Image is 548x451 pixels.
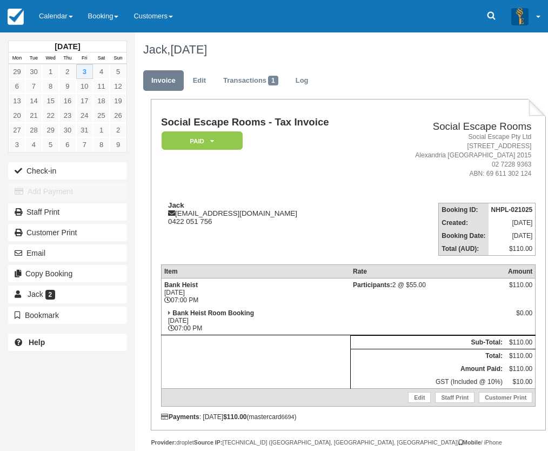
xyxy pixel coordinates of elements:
td: $10.00 [505,375,536,389]
td: $110.00 [505,335,536,349]
th: Tue [25,52,42,64]
strong: Mobile [459,439,481,446]
th: Total: [350,349,505,362]
a: 6 [59,137,76,152]
a: 24 [76,108,93,123]
a: 17 [76,94,93,108]
div: $110.00 [508,281,532,297]
div: $0.00 [508,309,532,326]
th: Sat [93,52,110,64]
a: 18 [93,94,110,108]
a: Edit [185,70,214,91]
a: Staff Print [8,203,127,221]
a: 13 [9,94,25,108]
small: 6694 [282,414,295,420]
th: Sun [110,52,126,64]
a: 14 [25,94,42,108]
a: 12 [110,79,126,94]
a: 4 [93,64,110,79]
a: 9 [59,79,76,94]
strong: Jack [168,201,184,209]
a: 1 [42,64,59,79]
a: 5 [42,137,59,152]
a: Transactions1 [215,70,286,91]
td: [DATE] 07:00 PM [161,278,350,307]
strong: Participants [353,281,392,289]
a: 5 [110,64,126,79]
button: Add Payment [8,183,127,200]
strong: Bank Heist Room Booking [172,309,254,317]
a: 15 [42,94,59,108]
th: Booking Date: [439,229,489,242]
strong: Payments [161,413,199,421]
td: [DATE] [489,229,536,242]
a: 30 [59,123,76,137]
button: Check-in [8,162,127,180]
button: Email [8,244,127,262]
strong: Bank Heist [164,281,198,289]
a: 23 [59,108,76,123]
td: $110.00 [489,242,536,256]
address: Social Escape Pty Ltd [STREET_ADDRESS] Alexandria [GEOGRAPHIC_DATA] 2015 02 7228 9363 ABN: 69 611... [380,132,532,179]
strong: Provider: [151,439,176,446]
a: 3 [76,64,93,79]
td: [DATE] 07:00 PM [161,307,350,335]
a: 2 [59,64,76,79]
strong: [DATE] [55,42,80,51]
div: droplet [TECHNICAL_ID] ([GEOGRAPHIC_DATA], [GEOGRAPHIC_DATA], [GEOGRAPHIC_DATA]) / iPhone [151,439,546,447]
img: checkfront-main-nav-mini-logo.png [8,9,24,25]
a: 16 [59,94,76,108]
a: 9 [110,137,126,152]
h1: Jack, [143,43,538,56]
a: 7 [76,137,93,152]
a: 29 [42,123,59,137]
a: 20 [9,108,25,123]
td: $110.00 [505,349,536,362]
td: [DATE] [489,216,536,229]
a: Help [8,334,127,351]
a: 8 [93,137,110,152]
a: Staff Print [435,392,475,403]
b: Help [29,338,45,347]
a: 2 [110,123,126,137]
strong: NHPL-021025 [491,206,533,214]
a: 11 [93,79,110,94]
a: 3 [9,137,25,152]
a: 8 [42,79,59,94]
td: 2 @ $55.00 [350,278,505,307]
a: 22 [42,108,59,123]
a: 31 [76,123,93,137]
th: Booking ID: [439,203,489,216]
a: 7 [25,79,42,94]
strong: Source IP: [194,439,223,446]
th: Fri [76,52,93,64]
a: 6 [9,79,25,94]
th: Item [161,264,350,278]
a: 21 [25,108,42,123]
td: $110.00 [505,362,536,375]
a: Customer Print [479,392,532,403]
span: Jack [28,290,43,299]
a: Invoice [143,70,184,91]
th: Amount [505,264,536,278]
a: 27 [9,123,25,137]
a: 26 [110,108,126,123]
th: Created: [439,216,489,229]
div: [EMAIL_ADDRESS][DOMAIN_NAME] 0422 051 756 [161,201,376,225]
th: Amount Paid: [350,362,505,375]
th: Mon [9,52,25,64]
a: 4 [25,137,42,152]
div: : [DATE] (mastercard ) [161,413,536,421]
span: 2 [45,290,56,300]
a: Log [288,70,317,91]
a: 10 [76,79,93,94]
a: 28 [25,123,42,137]
a: 25 [93,108,110,123]
button: Copy Booking [8,265,127,282]
a: 30 [25,64,42,79]
a: Edit [408,392,431,403]
h2: Social Escape Rooms [380,121,532,132]
h1: Social Escape Rooms - Tax Invoice [161,117,376,128]
span: [DATE] [170,43,207,56]
em: Paid [162,131,243,150]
